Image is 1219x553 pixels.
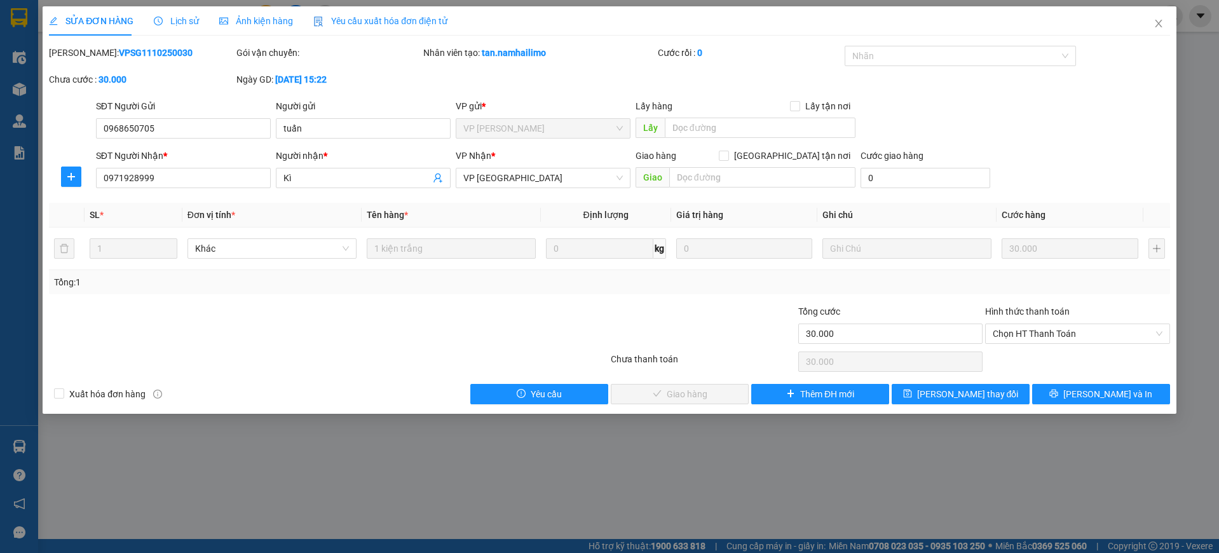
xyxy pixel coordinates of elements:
span: VP Nha Trang [463,168,623,188]
span: edit [49,17,58,25]
span: Lấy [636,118,665,138]
input: Dọc đường [669,167,855,188]
input: Cước giao hàng [861,168,990,188]
div: Ngày GD: [236,72,421,86]
span: Xuất hóa đơn hàng [64,387,151,401]
span: info-circle [153,390,162,399]
span: Tổng cước [798,306,840,317]
input: Ghi Chú [822,238,991,259]
input: 0 [676,238,813,259]
span: Khác [195,239,349,258]
button: plus [1148,238,1165,259]
b: tan.namhailimo [482,48,546,58]
span: [GEOGRAPHIC_DATA] tận nơi [729,149,855,163]
span: plus [786,389,795,399]
span: printer [1049,389,1058,399]
b: 0 [697,48,702,58]
label: Cước giao hàng [861,151,923,161]
span: [PERSON_NAME] thay đổi [917,387,1019,401]
div: Nhân viên tạo: [423,46,655,60]
span: user-add [433,173,443,183]
div: Gói vận chuyển: [236,46,421,60]
b: VPSG1110250030 [119,48,193,58]
span: save [903,389,912,399]
button: printer[PERSON_NAME] và In [1032,384,1170,404]
div: Tổng: 1 [54,275,470,289]
span: [PERSON_NAME] và In [1063,387,1152,401]
span: Yêu cầu [531,387,562,401]
div: SĐT Người Nhận [96,149,271,163]
span: clock-circle [154,17,163,25]
span: Giao [636,167,669,188]
div: Chưa thanh toán [609,352,797,374]
label: Hình thức thanh toán [985,306,1070,317]
span: plus [62,172,81,182]
span: SL [90,210,100,220]
button: plus [61,167,81,187]
span: kg [653,238,666,259]
span: close [1154,18,1164,29]
th: Ghi chú [817,203,997,228]
span: Giá trị hàng [676,210,723,220]
span: VP Phạm Ngũ Lão [463,119,623,138]
div: Người nhận [276,149,451,163]
span: Chọn HT Thanh Toán [993,324,1162,343]
span: Thêm ĐH mới [800,387,854,401]
button: Close [1141,6,1176,42]
span: VP Nhận [456,151,491,161]
span: SỬA ĐƠN HÀNG [49,16,133,26]
span: Lấy tận nơi [800,99,855,113]
div: [PERSON_NAME]: [49,46,234,60]
div: Chưa cước : [49,72,234,86]
b: 30.000 [99,74,126,85]
span: Yêu cầu xuất hóa đơn điện tử [313,16,447,26]
button: delete [54,238,74,259]
span: Giao hàng [636,151,676,161]
span: picture [219,17,228,25]
input: VD: Bàn, Ghế [367,238,536,259]
div: SĐT Người Gửi [96,99,271,113]
span: Ảnh kiện hàng [219,16,293,26]
span: Lấy hàng [636,101,672,111]
span: exclamation-circle [517,389,526,399]
span: Tên hàng [367,210,408,220]
img: icon [313,17,323,27]
span: Cước hàng [1002,210,1045,220]
button: save[PERSON_NAME] thay đổi [892,384,1030,404]
div: VP gửi [456,99,630,113]
b: [DATE] 15:22 [275,74,327,85]
button: checkGiao hàng [611,384,749,404]
div: Cước rồi : [658,46,843,60]
span: Lịch sử [154,16,199,26]
input: Dọc đường [665,118,855,138]
span: Định lượng [583,210,629,220]
button: exclamation-circleYêu cầu [470,384,608,404]
div: Người gửi [276,99,451,113]
span: Đơn vị tính [187,210,235,220]
button: plusThêm ĐH mới [751,384,889,404]
input: 0 [1002,238,1138,259]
